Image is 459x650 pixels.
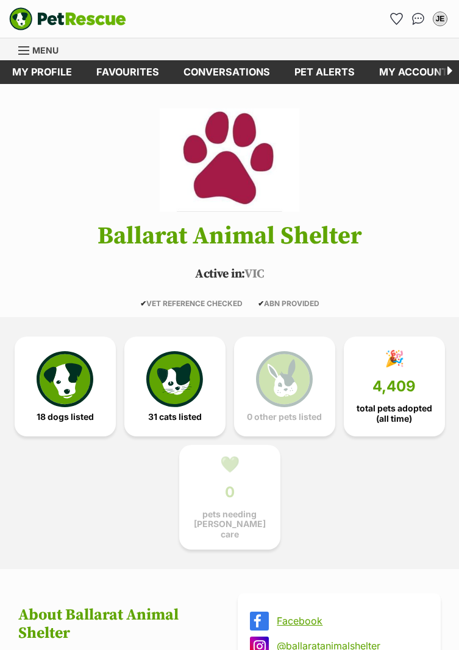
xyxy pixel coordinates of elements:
[344,337,445,436] a: 🎉 4,409 total pets adopted (all time)
[247,412,322,422] span: 0 other pets listed
[84,60,171,84] a: Favourites
[15,337,116,436] a: 18 dogs listed
[140,299,146,308] icon: ✔
[225,484,235,501] span: 0
[277,615,424,626] a: Facebook
[434,13,446,25] div: JE
[18,606,221,643] h2: About Ballarat Animal Shelter
[385,349,404,368] div: 🎉
[190,509,270,539] span: pets needing [PERSON_NAME] care
[234,337,335,436] a: 0 other pets listed
[220,455,240,474] div: 💚
[386,9,450,29] ul: Account quick links
[140,299,243,308] span: VET REFERENCE CHECKED
[9,7,126,30] img: logo-e224e6f780fb5917bec1dbf3a21bbac754714ae5b6737aabdf751b685950b380.svg
[148,412,202,422] span: 31 cats listed
[32,45,59,55] span: Menu
[171,60,282,84] a: conversations
[408,9,428,29] a: Conversations
[124,337,226,436] a: 31 cats listed
[256,351,312,407] img: bunny-icon-b786713a4a21a2fe6d13e954f4cb29d131f1b31f8a74b52ca2c6d2999bc34bbe.svg
[258,299,264,308] icon: ✔
[195,267,244,282] span: Active in:
[258,299,319,308] span: ABN PROVIDED
[386,9,406,29] a: Favourites
[37,412,94,422] span: 18 dogs listed
[412,13,425,25] img: chat-41dd97257d64d25036548639549fe6c8038ab92f7586957e7f3b1b290dea8141.svg
[430,9,450,29] button: My account
[146,351,202,407] img: cat-icon-068c71abf8fe30c970a85cd354bc8e23425d12f6e8612795f06af48be43a487a.svg
[179,445,280,550] a: 💚 0 pets needing [PERSON_NAME] care
[160,108,299,212] img: Ballarat Animal Shelter
[282,60,367,84] a: Pet alerts
[9,7,126,30] a: PetRescue
[354,404,435,423] span: total pets adopted (all time)
[372,378,416,395] span: 4,409
[18,38,67,60] a: Menu
[37,351,93,407] img: petrescue-icon-eee76f85a60ef55c4a1927667547b313a7c0e82042636edf73dce9c88f694885.svg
